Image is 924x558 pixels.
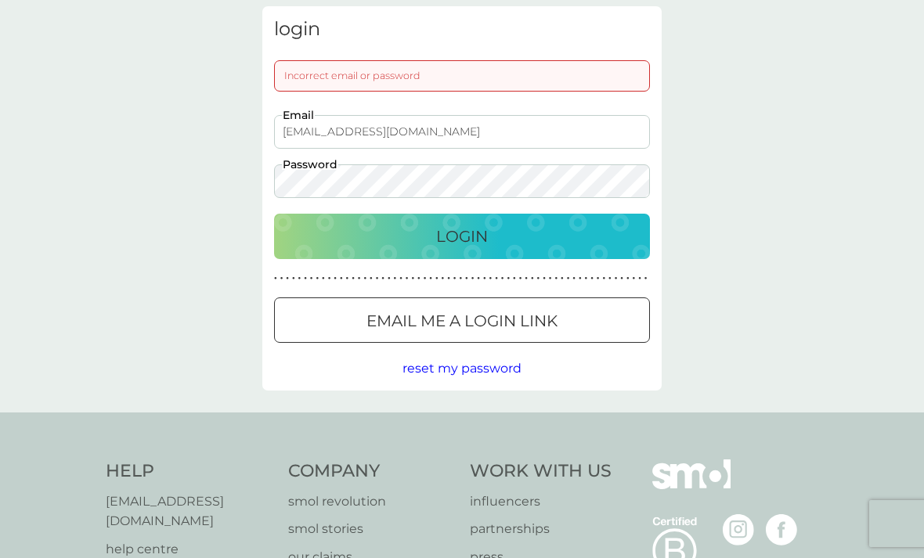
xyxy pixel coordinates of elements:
[620,275,623,283] p: ●
[590,275,594,283] p: ●
[537,275,540,283] p: ●
[388,275,391,283] p: ●
[435,275,439,283] p: ●
[561,275,564,283] p: ●
[495,275,498,283] p: ●
[406,275,409,283] p: ●
[288,519,455,539] a: smol stories
[567,275,570,283] p: ●
[417,275,420,283] p: ●
[766,514,797,545] img: visit the smol Facebook page
[723,514,754,545] img: visit the smol Instagram page
[340,275,343,283] p: ●
[366,308,558,333] p: Email me a login link
[310,275,313,283] p: ●
[572,275,576,283] p: ●
[453,275,457,283] p: ●
[363,275,366,283] p: ●
[429,275,432,283] p: ●
[602,275,605,283] p: ●
[280,275,283,283] p: ●
[288,491,455,512] a: smol revolution
[543,275,546,283] p: ●
[411,275,414,283] p: ●
[470,519,612,539] a: partnerships
[470,491,612,512] a: influencers
[399,275,402,283] p: ●
[483,275,486,283] p: ●
[376,275,379,283] p: ●
[519,275,522,283] p: ●
[615,275,618,283] p: ●
[554,275,558,283] p: ●
[286,275,289,283] p: ●
[597,275,600,283] p: ●
[549,275,552,283] p: ●
[477,275,480,283] p: ●
[652,459,731,513] img: smol
[292,275,295,283] p: ●
[274,275,277,283] p: ●
[459,275,462,283] p: ●
[525,275,528,283] p: ●
[274,214,650,259] button: Login
[316,275,319,283] p: ●
[106,459,273,484] h4: Help
[274,18,650,41] h3: login
[328,275,331,283] p: ●
[626,275,630,283] p: ●
[352,275,355,283] p: ●
[447,275,450,283] p: ●
[322,275,325,283] p: ●
[394,275,397,283] p: ●
[442,275,445,283] p: ●
[585,275,588,283] p: ●
[381,275,384,283] p: ●
[436,224,488,249] p: Login
[358,275,361,283] p: ●
[531,275,534,283] p: ●
[501,275,504,283] p: ●
[424,275,427,283] p: ●
[288,459,455,484] h4: Company
[274,60,650,92] div: Incorrect email or password
[579,275,582,283] p: ●
[638,275,641,283] p: ●
[513,275,516,283] p: ●
[402,358,522,379] button: reset my password
[334,275,337,283] p: ●
[106,491,273,531] a: [EMAIL_ADDRESS][DOMAIN_NAME]
[644,275,648,283] p: ●
[346,275,349,283] p: ●
[470,459,612,484] h4: Work With Us
[608,275,612,283] p: ●
[304,275,307,283] p: ●
[633,275,636,283] p: ●
[471,275,475,283] p: ●
[507,275,510,283] p: ●
[402,361,522,376] span: reset my password
[274,297,650,343] button: Email me a login link
[298,275,301,283] p: ●
[370,275,373,283] p: ●
[465,275,468,283] p: ●
[489,275,493,283] p: ●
